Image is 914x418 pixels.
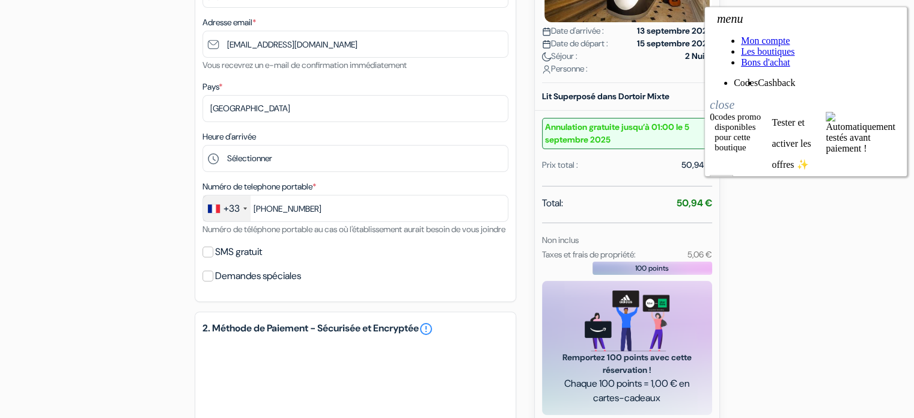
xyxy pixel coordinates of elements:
a: Mon compte [36,28,85,38]
strong: 2 Nuits [685,50,712,63]
small: 5,06 € [687,249,711,260]
div: codes promo disponibles pour cette boutique [10,105,67,168]
img: bonusPresent.png [5,168,28,191]
label: Demandes spéciales [215,268,301,284]
img: calendar.svg [542,40,551,49]
div: +33 [224,201,240,216]
small: Annulation gratuite jusqu’à 01:00 le 5 septembre 2025 [542,118,712,149]
a: error_outline [419,322,433,336]
small: Vous recevrez un e-mail de confirmation immédiatement [203,60,407,70]
img: user_icon.svg [542,65,551,74]
strong: 13 septembre 2025 [637,25,712,37]
span: Date de départ : [542,37,608,50]
span: Total: [542,196,563,211]
span: 100 points [635,263,669,274]
span: Personne : [542,63,588,75]
div: 50,94 € [681,159,712,171]
span: Séjour : [542,50,577,63]
span: Remportez 100 points avec cette réservation ! [556,351,698,377]
i: close [5,85,29,104]
a: Bons d'achat [36,50,85,60]
img: unicorn-tip.svg [121,105,130,114]
a: Cashback [53,70,90,81]
img: moon.svg [542,52,551,61]
img: gift_card_hero_new.png [585,290,669,351]
label: Heure d'arrivée [203,131,256,143]
strong: 50,94 € [677,197,712,209]
div: 0 [5,105,10,168]
small: Taxes et frais de propriété: [542,249,636,260]
label: Adresse email [203,16,256,29]
label: Pays [203,81,222,93]
strong: 15 septembre 2025 [637,37,712,50]
div: Prix total : [542,159,578,171]
a: Tester et activer les offres ✨ [67,110,106,162]
img: calendar.svg [542,27,551,36]
label: Numéro de telephone portable [203,180,316,193]
span: Chaque 100 points = 1,00 € en cartes-cadeaux [556,377,698,405]
small: Numéro de téléphone portable au cas où l'établissement aurait besoin de vous joindre [203,224,505,235]
div: Automatiquement testés avant paiement ! [121,114,197,147]
a: Les boutiques [36,39,90,49]
input: Entrer adresse e-mail [203,31,508,58]
div: France: +33 [203,195,251,221]
small: Non inclus [542,235,579,245]
span: Date d'arrivée : [542,25,604,37]
b: Lit Superposé dans Dortoir Mixte [542,91,669,102]
label: SMS gratuit [215,244,262,260]
a: Codes [29,70,53,81]
h5: 2. Méthode de Paiement - Sécurisée et Encryptée [203,322,508,336]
